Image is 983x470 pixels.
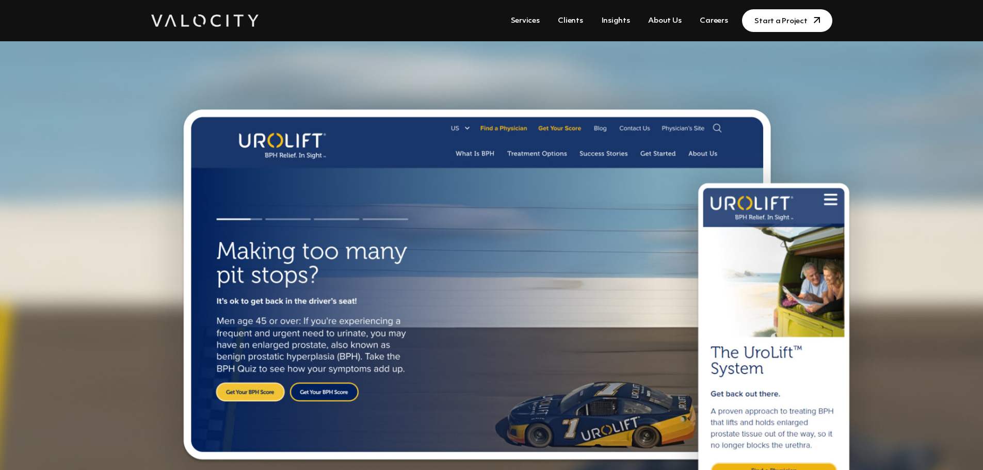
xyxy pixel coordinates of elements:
a: Careers [696,11,732,30]
a: Insights [598,11,634,30]
a: Start a Project [742,9,832,32]
a: Clients [554,11,587,30]
img: Valocity Digital [151,14,259,27]
a: About Us [644,11,685,30]
a: Services [507,11,544,30]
